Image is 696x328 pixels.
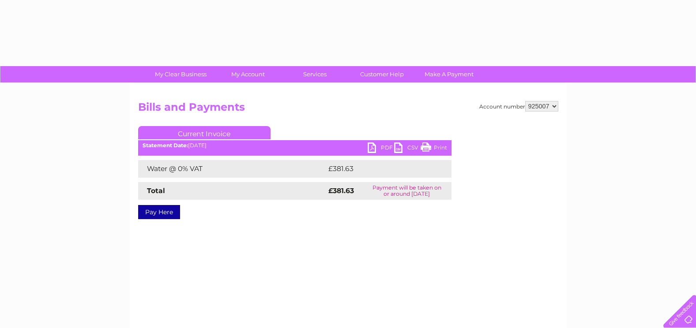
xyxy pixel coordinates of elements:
td: Water @ 0% VAT [138,160,326,178]
a: Customer Help [346,66,418,82]
h2: Bills and Payments [138,101,558,118]
a: Make A Payment [413,66,485,82]
a: PDF [368,142,394,155]
strong: £381.63 [328,186,354,195]
a: My Account [211,66,284,82]
a: Pay Here [138,205,180,219]
b: Statement Date: [143,142,188,149]
strong: Total [147,186,165,195]
a: Current Invoice [138,126,271,139]
div: Account number [479,101,558,112]
a: Services [278,66,351,82]
div: [DATE] [138,142,451,149]
td: Payment will be taken on or around [DATE] [362,182,451,200]
td: £381.63 [326,160,435,178]
a: CSV [394,142,421,155]
a: Print [421,142,447,155]
a: My Clear Business [144,66,217,82]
